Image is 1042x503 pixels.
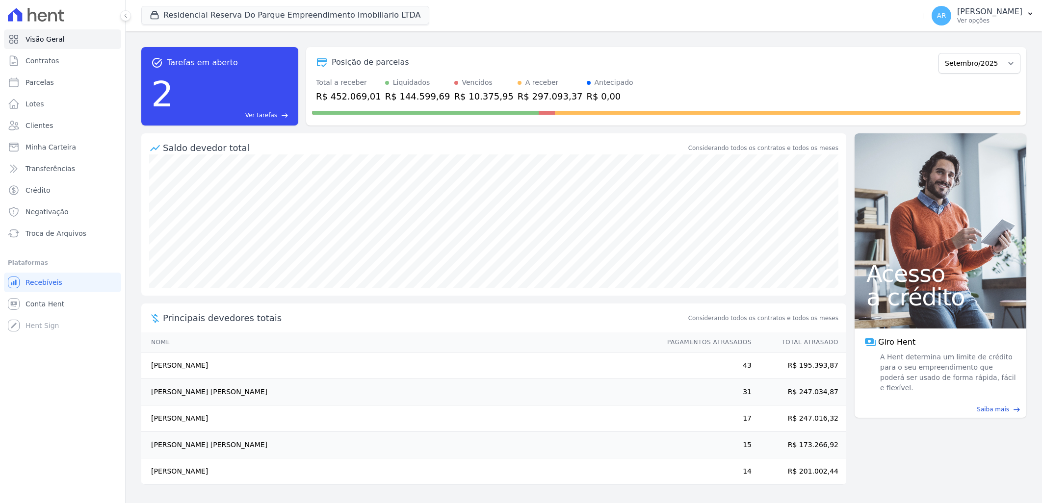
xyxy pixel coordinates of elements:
td: R$ 201.002,44 [752,458,846,485]
div: R$ 144.599,69 [385,90,450,103]
div: Total a receber [316,77,381,88]
button: AR [PERSON_NAME] Ver opções [924,2,1042,29]
span: Lotes [26,99,44,109]
span: Contratos [26,56,59,66]
span: Giro Hent [878,336,915,348]
span: a crédito [866,285,1015,309]
a: Negativação [4,202,121,222]
button: Residencial Reserva Do Parque Empreendimento Imobiliario LTDA [141,6,429,25]
a: Visão Geral [4,29,121,49]
span: Principais devedores totais [163,311,686,325]
div: Plataformas [8,257,117,269]
div: R$ 452.069,01 [316,90,381,103]
td: 43 [658,352,752,379]
div: R$ 0,00 [587,90,633,103]
p: [PERSON_NAME] [957,7,1022,17]
span: AR [937,12,946,19]
span: Recebíveis [26,277,62,287]
span: east [1013,406,1020,413]
a: Contratos [4,51,121,71]
div: Antecipado [595,77,633,88]
span: Transferências [26,164,75,174]
td: [PERSON_NAME] [PERSON_NAME] [141,379,658,405]
span: Negativação [26,207,69,217]
span: task_alt [151,57,163,69]
a: Minha Carteira [4,137,121,157]
span: east [281,112,288,119]
td: [PERSON_NAME] [141,405,658,432]
a: Ver tarefas east [178,111,288,120]
th: Nome [141,332,658,352]
td: 14 [658,458,752,485]
a: Troca de Arquivos [4,224,121,243]
div: Saldo devedor total [163,141,686,154]
div: R$ 10.375,95 [454,90,514,103]
td: [PERSON_NAME] [PERSON_NAME] [141,432,658,458]
a: Lotes [4,94,121,114]
span: Considerando todos os contratos e todos os meses [688,314,838,323]
span: Clientes [26,121,53,130]
td: [PERSON_NAME] [141,458,658,485]
div: Considerando todos os contratos e todos os meses [688,144,838,152]
span: Parcelas [26,77,54,87]
a: Parcelas [4,73,121,92]
td: 17 [658,405,752,432]
a: Saiba mais east [860,405,1020,414]
td: R$ 195.393,87 [752,352,846,379]
a: Transferências [4,159,121,178]
div: Vencidos [462,77,493,88]
span: Minha Carteira [26,142,76,152]
td: 31 [658,379,752,405]
div: Liquidados [393,77,430,88]
div: Posição de parcelas [332,56,409,68]
a: Crédito [4,180,121,200]
td: [PERSON_NAME] [141,352,658,379]
td: R$ 247.034,87 [752,379,846,405]
span: Visão Geral [26,34,65,44]
div: 2 [151,69,174,120]
span: Troca de Arquivos [26,228,86,238]
span: Conta Hent [26,299,64,309]
p: Ver opções [957,17,1022,25]
a: Clientes [4,116,121,135]
th: Total Atrasado [752,332,846,352]
a: Conta Hent [4,294,121,314]
td: 15 [658,432,752,458]
span: Acesso [866,262,1015,285]
span: Saiba mais [977,405,1009,414]
span: Tarefas em aberto [167,57,238,69]
span: Ver tarefas [245,111,277,120]
td: R$ 247.016,32 [752,405,846,432]
span: A Hent determina um limite de crédito para o seu empreendimento que poderá ser usado de forma ráp... [878,352,1016,393]
td: R$ 173.266,92 [752,432,846,458]
a: Recebíveis [4,273,121,292]
th: Pagamentos Atrasados [658,332,752,352]
div: A receber [525,77,559,88]
div: R$ 297.093,37 [518,90,583,103]
span: Crédito [26,185,51,195]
